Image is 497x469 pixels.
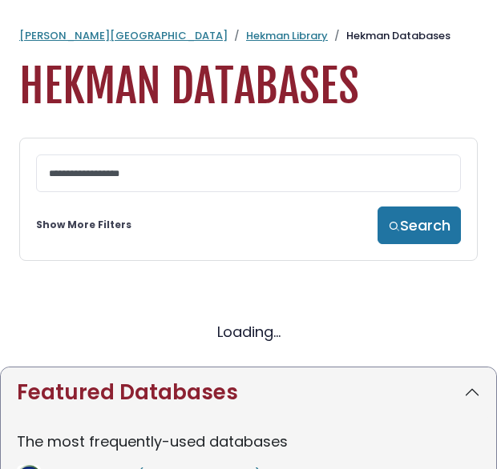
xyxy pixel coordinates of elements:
a: Show More Filters [36,218,131,232]
button: Search [378,206,461,244]
div: Loading... [19,321,478,343]
h1: Hekman Databases [19,60,478,114]
button: Featured Databases [1,367,496,418]
nav: breadcrumb [19,28,478,44]
p: The most frequently-used databases [17,431,480,452]
a: Hekman Library [246,28,328,43]
a: [PERSON_NAME][GEOGRAPHIC_DATA] [19,28,228,43]
li: Hekman Databases [328,28,451,44]
input: Search database by title or keyword [36,154,461,192]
